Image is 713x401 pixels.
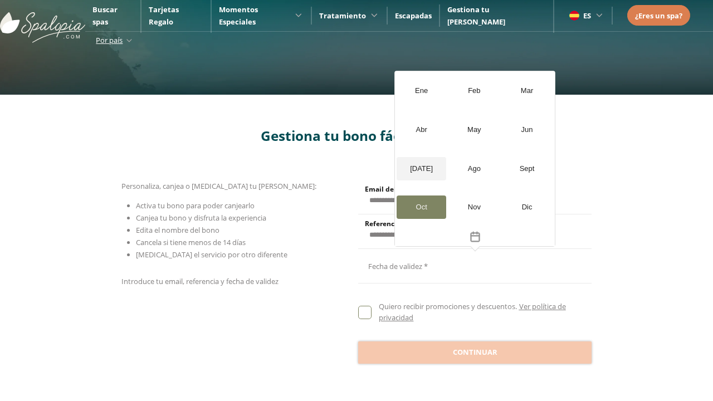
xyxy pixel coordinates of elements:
span: Cancela si tiene menos de 14 días [136,237,246,247]
a: ¿Eres un spa? [635,9,682,22]
a: Ver política de privacidad [379,301,565,322]
a: Buscar spas [92,4,118,27]
div: Ago [450,157,499,180]
span: Canjea tu bono y disfruta la experiencia [136,213,266,223]
div: May [450,118,499,141]
span: Por país [96,35,123,45]
a: Gestiona tu [PERSON_NAME] [447,4,505,27]
span: Edita el nombre del bono [136,225,219,235]
span: Personaliza, canjea o [MEDICAL_DATA] tu [PERSON_NAME]: [121,181,316,191]
span: [MEDICAL_DATA] el servicio por otro diferente [136,250,287,260]
div: Abr [397,118,446,141]
div: Nov [450,195,499,219]
span: Quiero recibir promociones y descuentos. [379,301,517,311]
div: Oct [397,195,446,219]
div: Jun [502,118,552,141]
span: Activa tu bono para poder canjearlo [136,200,255,211]
button: Continuar [358,341,592,364]
a: Tarjetas Regalo [149,4,179,27]
button: Toggle overlay [395,227,555,246]
div: Mar [502,79,552,102]
span: Gestiona tu bono fácilmente [261,126,452,145]
div: Feb [450,79,499,102]
a: Escapadas [395,11,432,21]
span: Continuar [453,347,497,358]
span: Introduce tu email, referencia y fecha de validez [121,276,279,286]
div: Ene [397,79,446,102]
span: ¿Eres un spa? [635,11,682,21]
div: Dic [502,195,552,219]
div: [DATE] [397,157,446,180]
div: Sept [502,157,552,180]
